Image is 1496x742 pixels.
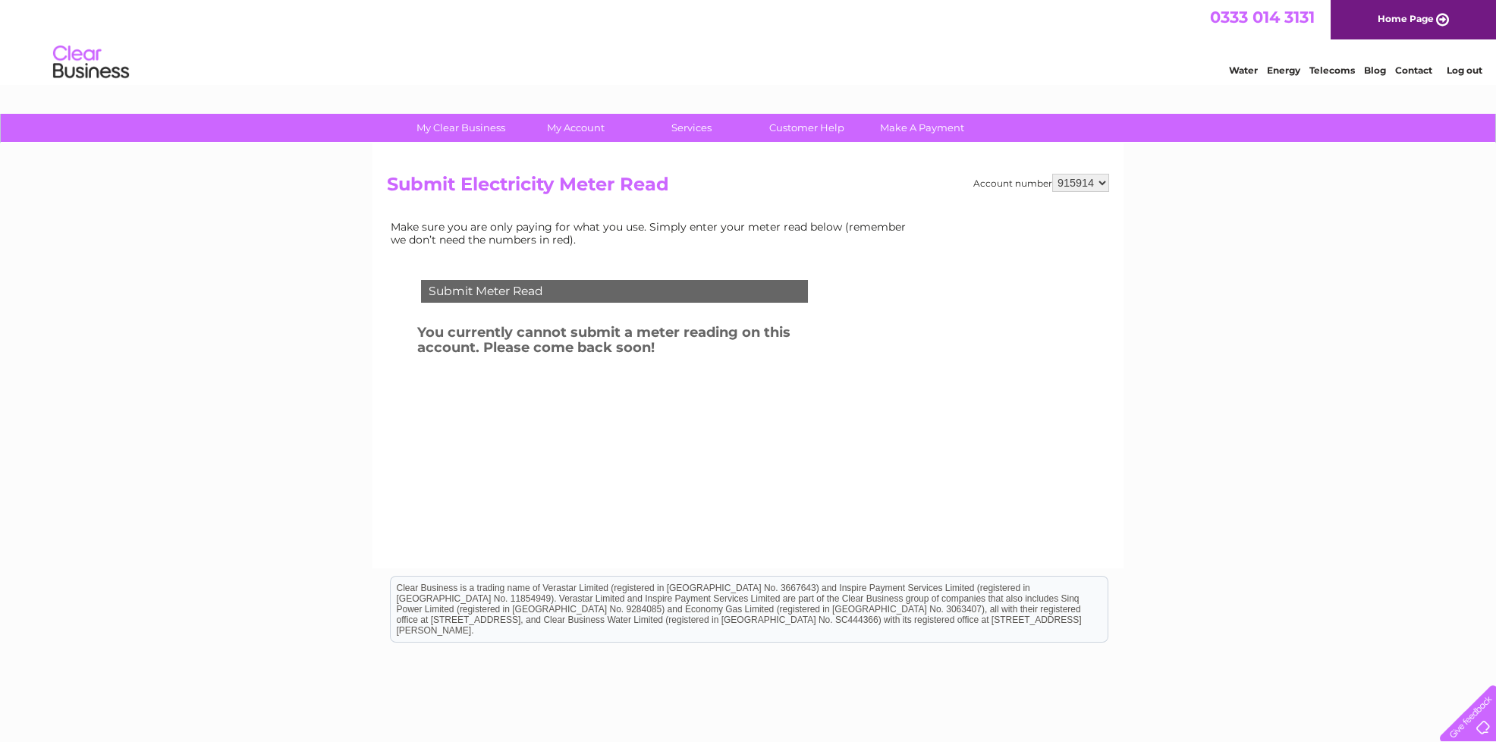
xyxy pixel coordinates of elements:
div: Submit Meter Read [421,280,808,303]
img: logo.png [52,39,130,86]
a: Contact [1395,64,1432,76]
a: Log out [1446,64,1482,76]
div: Account number [973,174,1109,192]
a: Telecoms [1309,64,1355,76]
td: Make sure you are only paying for what you use. Simply enter your meter read below (remember we d... [387,217,918,249]
a: Services [629,114,754,142]
a: Blog [1364,64,1386,76]
div: Clear Business is a trading name of Verastar Limited (registered in [GEOGRAPHIC_DATA] No. 3667643... [391,8,1108,74]
a: My Clear Business [398,114,523,142]
a: Water [1229,64,1258,76]
a: My Account [514,114,639,142]
h3: You currently cannot submit a meter reading on this account. Please come back soon! [417,322,848,363]
h2: Submit Electricity Meter Read [387,174,1109,203]
a: Energy [1267,64,1300,76]
a: Customer Help [744,114,869,142]
a: Make A Payment [860,114,985,142]
a: 0333 014 3131 [1210,8,1315,27]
